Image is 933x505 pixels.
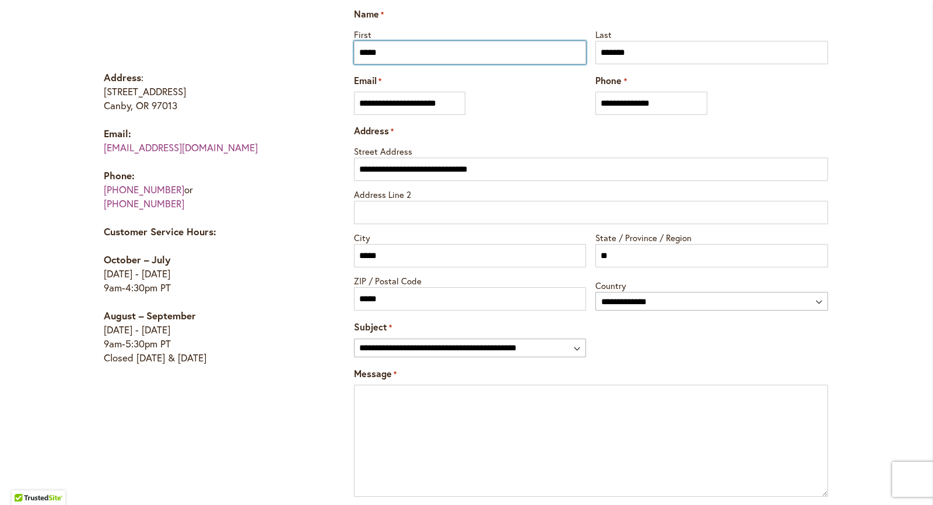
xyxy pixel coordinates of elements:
label: First [354,26,587,41]
label: Country [595,277,828,292]
label: Phone [595,74,626,88]
p: [DATE] - [DATE] 9am-4:30pm PT [104,253,308,295]
legend: Address [354,124,394,138]
label: City [354,229,587,244]
strong: August – September [104,309,196,322]
label: Subject [354,321,392,334]
a: [PHONE_NUMBER] [104,197,184,210]
strong: Address [104,71,141,84]
legend: Name [354,8,384,21]
label: Street Address [354,142,828,158]
label: Last [595,26,828,41]
label: Address Line 2 [354,186,828,201]
label: State / Province / Region [595,229,828,244]
label: ZIP / Postal Code [354,272,587,287]
strong: Customer Service Hours: [104,225,216,238]
strong: Phone: [104,169,135,182]
label: Message [354,367,397,381]
label: Email [354,74,381,88]
p: [DATE] - [DATE] 9am-5:30pm PT Closed [DATE] & [DATE] [104,309,308,365]
strong: October – July [104,253,170,266]
a: [PHONE_NUMBER] [104,183,184,196]
p: or [104,169,308,211]
p: : [STREET_ADDRESS] Canby, OR 97013 [104,71,308,113]
a: [EMAIL_ADDRESS][DOMAIN_NAME] [104,141,258,154]
strong: Email: [104,127,131,140]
